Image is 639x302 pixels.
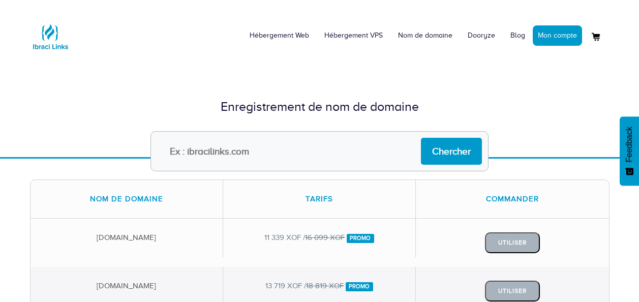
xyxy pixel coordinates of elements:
[485,232,540,253] button: Utiliser
[223,180,416,218] div: Tarifs
[306,282,344,290] del: 18 819 XOF
[625,127,634,162] span: Feedback
[416,180,608,218] div: Commander
[242,20,317,51] a: Hébergement Web
[30,16,71,57] img: Logo Ibraci Links
[31,180,223,218] div: Nom de domaine
[390,20,460,51] a: Nom de domaine
[30,8,71,57] a: Logo Ibraci Links
[305,233,345,241] del: 16 099 XOF
[503,20,533,51] a: Blog
[620,116,639,186] button: Feedback - Afficher l’enquête
[346,282,374,291] span: Promo
[317,20,390,51] a: Hébergement VPS
[533,25,582,46] a: Mon compte
[485,281,540,301] button: Utiliser
[421,138,482,165] input: Chercher
[223,219,416,257] div: 11 339 XOF /
[150,131,489,171] input: Ex : ibracilinks.com
[460,20,503,51] a: Dooryze
[31,219,223,257] div: [DOMAIN_NAME]
[347,234,375,243] span: Promo
[30,98,610,116] div: Enregistrement de nom de domaine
